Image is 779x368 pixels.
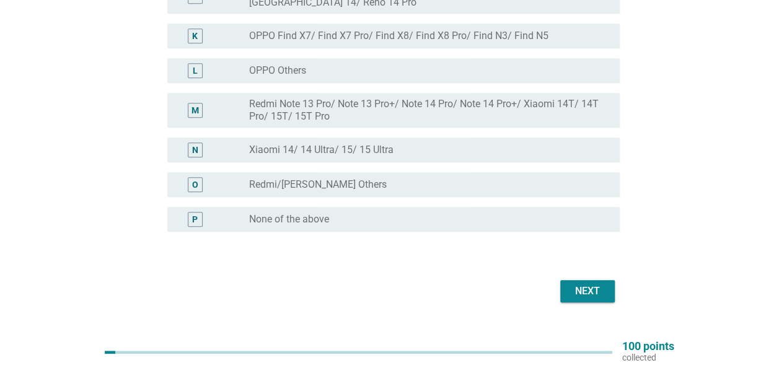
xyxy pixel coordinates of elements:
div: O [192,178,198,191]
div: P [192,213,198,226]
div: K [192,30,198,43]
p: 100 points [622,341,674,352]
div: Next [570,284,605,299]
button: Next [560,280,615,302]
label: Xiaomi 14/ 14 Ultra/ 15/ 15 Ultra [249,144,394,156]
label: OPPO Find X7/ Find X7 Pro/ Find X8/ Find X8 Pro/ Find N3/ Find N5 [249,30,548,42]
div: N [192,144,198,157]
label: Redmi Note 13 Pro/ Note 13 Pro+/ Note 14 Pro/ Note 14 Pro+/ Xiaomi 14T/ 14T Pro/ 15T/ 15T Pro [249,98,600,123]
label: None of the above [249,213,329,226]
div: L [193,64,198,77]
label: Redmi/[PERSON_NAME] Others [249,178,387,191]
p: collected [622,352,674,363]
label: OPPO Others [249,64,306,77]
div: M [191,104,199,117]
